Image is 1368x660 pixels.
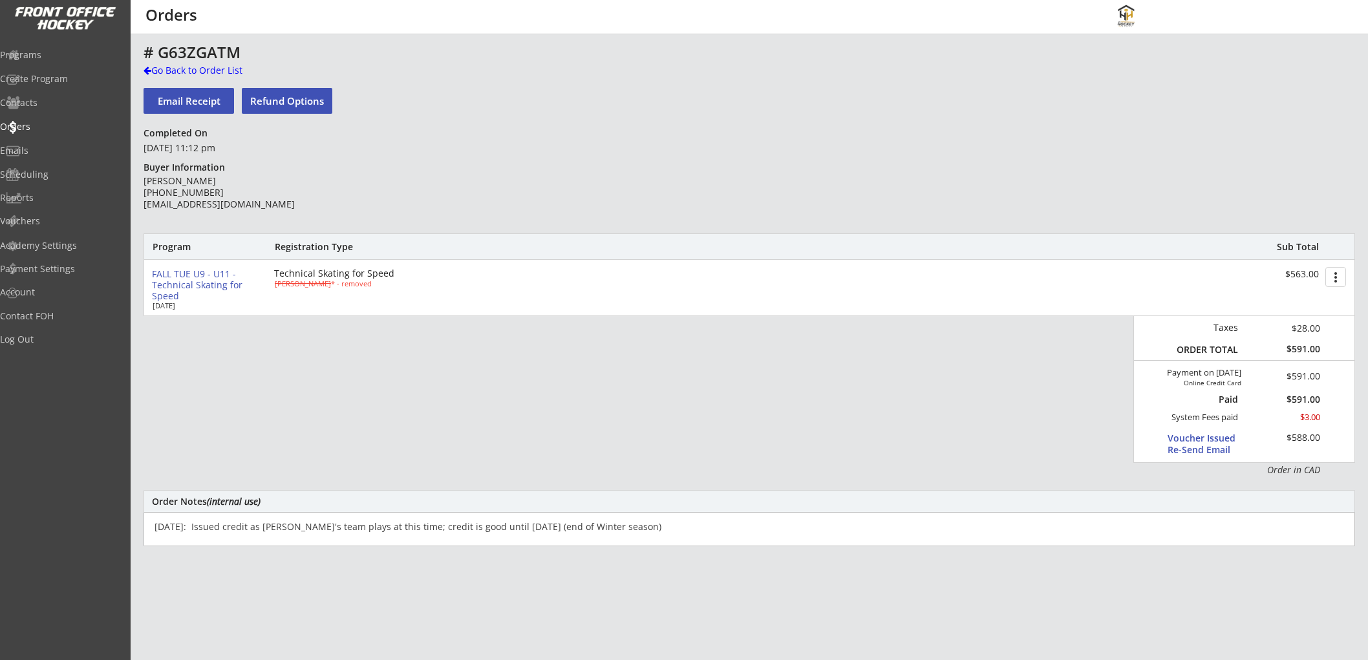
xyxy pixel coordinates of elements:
div: $591.00 [1258,372,1320,381]
button: more_vert [1325,267,1346,287]
div: [DATE] [153,302,256,309]
div: Completed On [144,127,213,139]
div: Sub Total [1263,241,1319,253]
button: Refund Options [242,88,332,114]
div: $28.00 [1247,321,1320,335]
em: (internal use) [207,495,261,507]
button: Email Receipt [144,88,234,114]
div: Registration Type [275,241,423,253]
div: Buyer Information [144,162,231,173]
div: Online Credit Card [1168,379,1241,387]
div: ORDER TOTAL [1171,344,1238,356]
div: $588.00 [1260,433,1320,442]
div: Payment on [DATE] [1138,368,1241,378]
div: Paid [1179,394,1238,405]
div: [PERSON_NAME] [PHONE_NUMBER] [EMAIL_ADDRESS][DOMAIN_NAME] [144,175,330,211]
div: [DATE] 11:12 pm [144,142,330,154]
div: Technical Skating for Speed [274,269,423,278]
div: Go Back to Order List [144,64,277,77]
div: $3.00 [1247,412,1320,423]
div: $591.00 [1247,395,1320,404]
div: Order Notes [152,496,1347,506]
div: * - removed [275,280,419,287]
s: [PERSON_NAME] [275,279,331,288]
div: $591.00 [1247,343,1320,355]
div: Voucher Issued Re-Send Email [1168,432,1262,456]
div: System Fees paid [1160,412,1238,423]
div: Order in CAD [1171,463,1320,476]
div: $563.00 [1239,269,1319,280]
div: Removed [275,280,419,288]
div: FALL TUE U9 - U11 - Technical Skating for Speed [152,269,264,301]
div: Taxes [1171,322,1238,334]
div: # G63ZGATM [144,45,763,60]
div: Program [153,241,222,253]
